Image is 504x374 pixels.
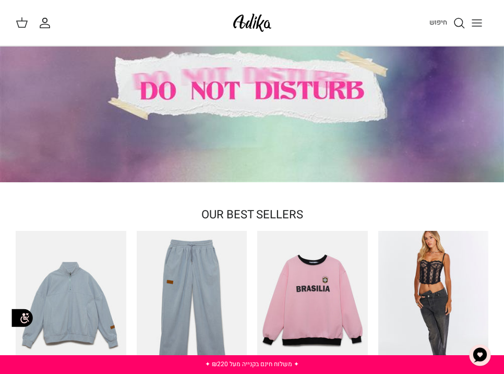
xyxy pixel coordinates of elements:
a: OUR BEST SELLERS [201,206,303,223]
button: צ'אט [464,340,496,371]
span: חיפוש [429,17,447,27]
a: חיפוש [429,17,465,29]
button: Toggle menu [465,11,488,34]
a: ✦ משלוח חינם בקנייה מעל ₪220 ✦ [205,359,299,369]
img: accessibility_icon02.svg [8,303,37,332]
a: החשבון שלי [39,17,55,29]
img: Adika IL [230,10,274,35]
